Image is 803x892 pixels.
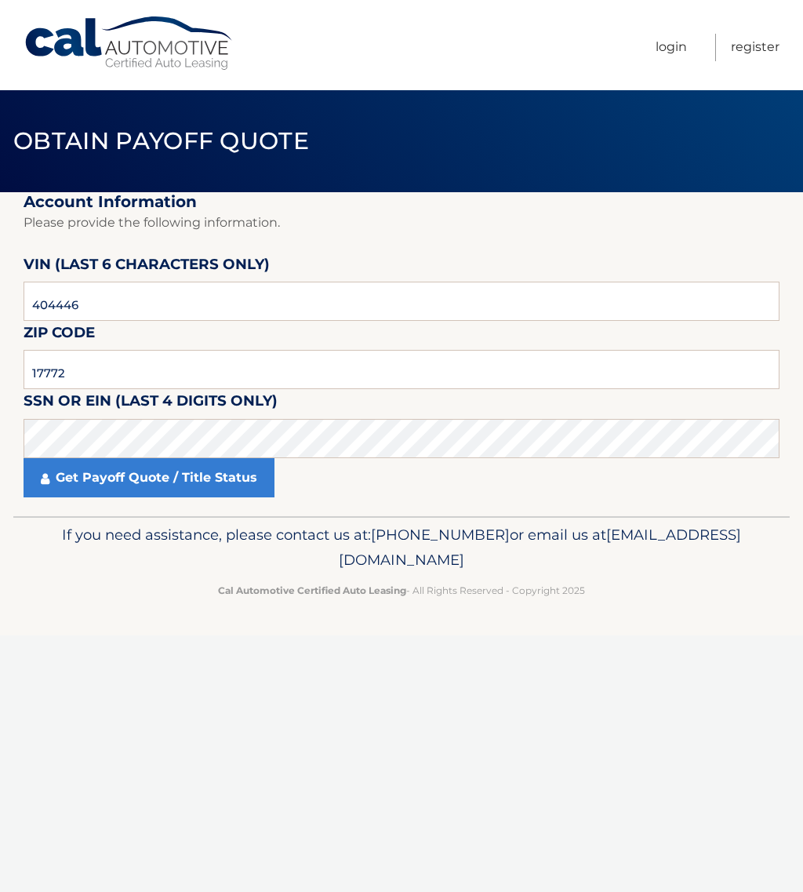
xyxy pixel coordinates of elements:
a: Register [731,34,779,61]
p: - All Rights Reserved - Copyright 2025 [37,582,766,599]
p: Please provide the following information. [24,212,779,234]
a: Cal Automotive [24,16,235,71]
span: Obtain Payoff Quote [13,126,309,155]
label: Zip Code [24,321,95,350]
h2: Account Information [24,192,779,212]
a: Get Payoff Quote / Title Status [24,458,274,497]
span: [PHONE_NUMBER] [371,526,510,544]
p: If you need assistance, please contact us at: or email us at [37,522,766,573]
label: VIN (last 6 characters only) [24,253,270,282]
a: Login [656,34,687,61]
strong: Cal Automotive Certified Auto Leasing [218,584,406,596]
label: SSN or EIN (last 4 digits only) [24,389,278,418]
